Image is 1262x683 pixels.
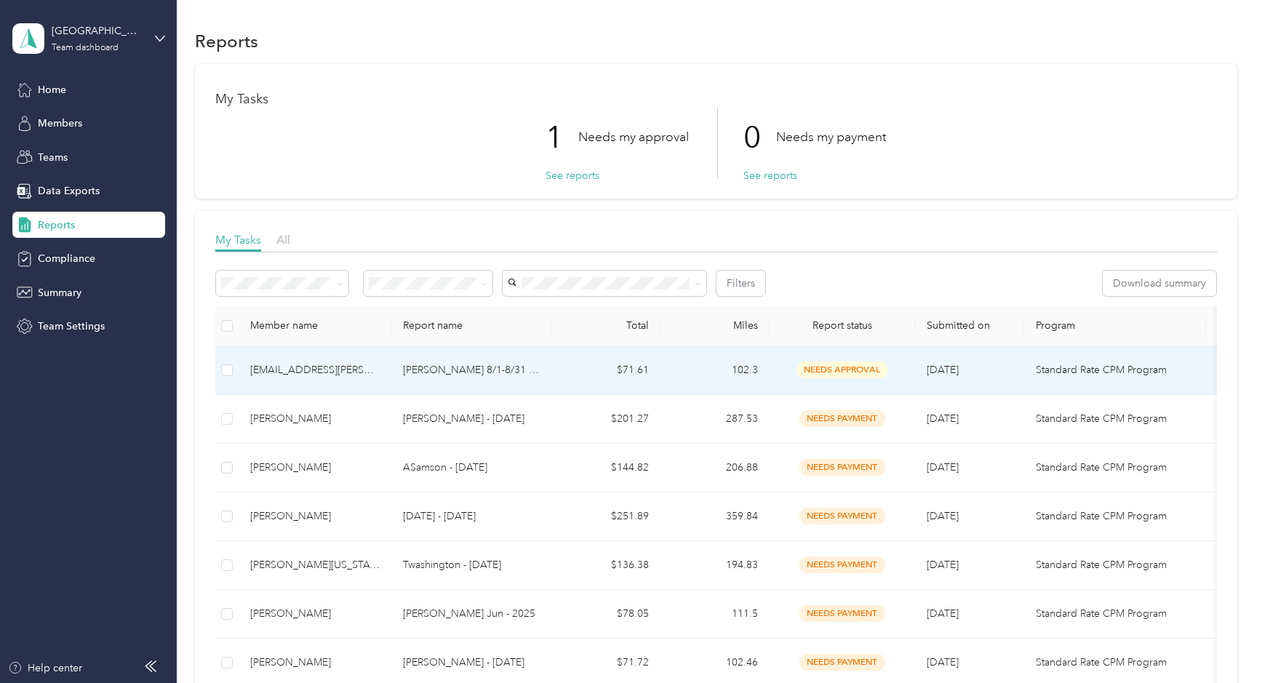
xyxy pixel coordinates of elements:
[215,233,261,247] span: My Tasks
[239,306,391,346] th: Member name
[1024,541,1206,590] td: Standard Rate CPM Program
[403,460,540,476] p: ASamson - [DATE]
[551,541,660,590] td: $136.38
[1036,606,1194,622] p: Standard Rate CPM Program
[38,116,82,131] span: Members
[403,557,540,573] p: Twashington - [DATE]
[276,233,290,247] span: All
[38,319,105,334] span: Team Settings
[716,271,765,296] button: Filters
[743,107,776,168] p: 0
[250,557,380,573] div: [PERSON_NAME][US_STATE]
[660,346,770,395] td: 102.3
[927,364,959,376] span: [DATE]
[927,510,959,522] span: [DATE]
[52,44,119,52] div: Team dashboard
[1036,557,1194,573] p: Standard Rate CPM Program
[578,128,689,146] p: Needs my approval
[250,508,380,524] div: [PERSON_NAME]
[250,460,380,476] div: [PERSON_NAME]
[38,150,68,165] span: Teams
[915,306,1024,346] th: Submitted on
[1036,411,1194,427] p: Standard Rate CPM Program
[1024,306,1206,346] th: Program
[391,306,551,346] th: Report name
[403,362,540,378] p: [PERSON_NAME] 8/1-8/31 Milage Report
[403,411,540,427] p: [PERSON_NAME] - [DATE]
[551,444,660,492] td: $144.82
[38,285,81,300] span: Summary
[1024,492,1206,541] td: Standard Rate CPM Program
[250,362,380,378] div: [EMAIL_ADDRESS][PERSON_NAME][DOMAIN_NAME]
[927,412,959,425] span: [DATE]
[250,606,380,622] div: [PERSON_NAME]
[927,559,959,571] span: [DATE]
[799,556,885,573] span: needs payment
[927,607,959,620] span: [DATE]
[799,459,885,476] span: needs payment
[1181,602,1262,683] iframe: Everlance-gr Chat Button Frame
[1036,508,1194,524] p: Standard Rate CPM Program
[672,319,758,332] div: Miles
[38,183,100,199] span: Data Exports
[799,508,885,524] span: needs payment
[927,461,959,474] span: [DATE]
[52,23,143,39] div: [GEOGRAPHIC_DATA]
[1024,395,1206,444] td: Standard Rate CPM Program
[38,82,66,97] span: Home
[660,444,770,492] td: 206.88
[1024,590,1206,639] td: Standard Rate CPM Program
[1024,346,1206,395] td: Standard Rate CPM Program
[660,590,770,639] td: 111.5
[551,492,660,541] td: $251.89
[1036,362,1194,378] p: Standard Rate CPM Program
[551,590,660,639] td: $78.05
[743,168,797,183] button: See reports
[551,395,660,444] td: $201.27
[38,217,75,233] span: Reports
[1103,271,1216,296] button: Download summary
[563,319,649,332] div: Total
[250,655,380,671] div: [PERSON_NAME]
[796,362,888,378] span: needs approval
[1036,655,1194,671] p: Standard Rate CPM Program
[776,128,886,146] p: Needs my payment
[38,251,95,266] span: Compliance
[781,319,903,332] span: Report status
[1024,444,1206,492] td: Standard Rate CPM Program
[927,656,959,668] span: [DATE]
[660,395,770,444] td: 287.53
[546,168,599,183] button: See reports
[799,410,885,427] span: needs payment
[660,492,770,541] td: 359.84
[551,346,660,395] td: $71.61
[660,541,770,590] td: 194.83
[546,107,578,168] p: 1
[799,605,885,622] span: needs payment
[195,33,258,49] h1: Reports
[1036,460,1194,476] p: Standard Rate CPM Program
[403,655,540,671] p: [PERSON_NAME] - [DATE]
[250,319,380,332] div: Member name
[215,92,1217,107] h1: My Tasks
[799,654,885,671] span: needs payment
[250,411,380,427] div: [PERSON_NAME]
[8,660,82,676] button: Help center
[403,508,540,524] p: [DATE] - [DATE]
[403,606,540,622] p: [PERSON_NAME] Jun - 2025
